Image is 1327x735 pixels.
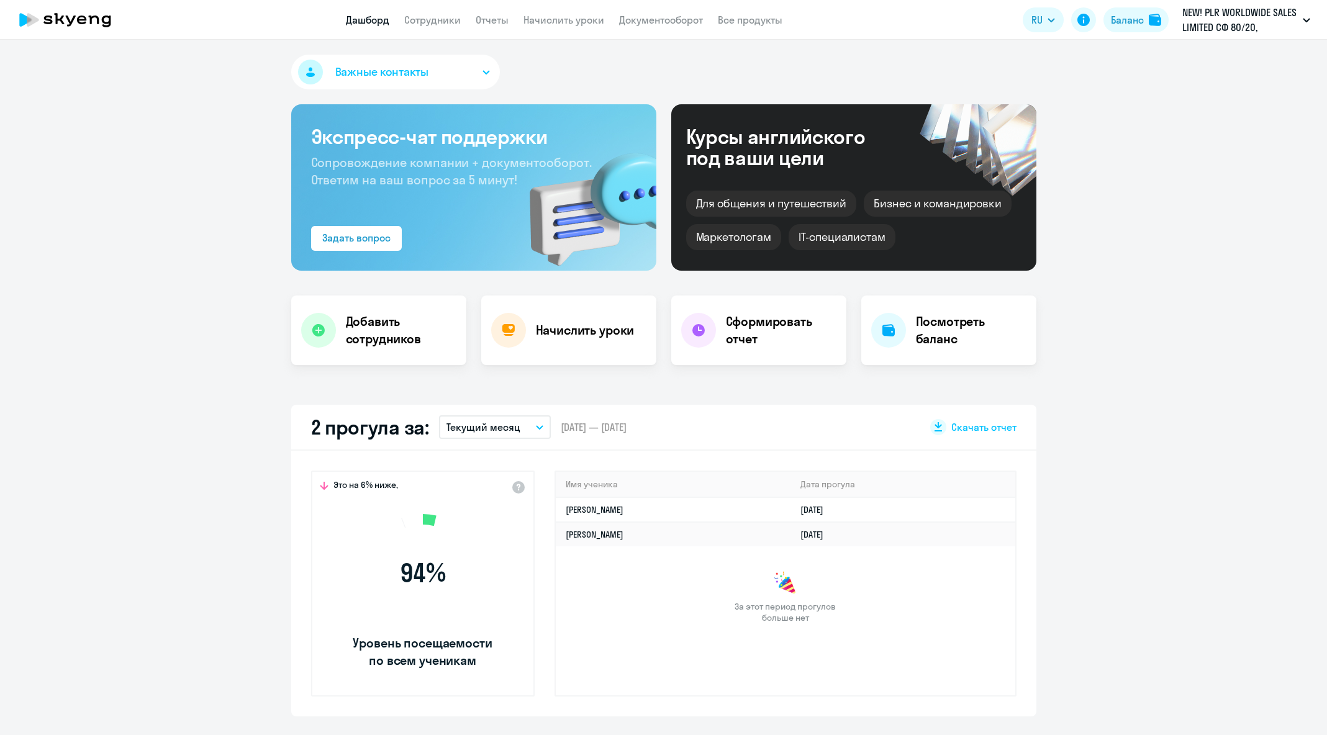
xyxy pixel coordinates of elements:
img: congrats [773,571,798,596]
p: Текущий месяц [446,420,520,435]
div: Маркетологам [686,224,781,250]
h2: 2 прогула за: [311,415,429,440]
span: [DATE] — [DATE] [561,420,627,434]
h4: Сформировать отчет [726,313,836,348]
h4: Добавить сотрудников [346,313,456,348]
button: Важные контакты [291,55,500,89]
img: bg-img [512,131,656,271]
th: Имя ученика [556,472,791,497]
h3: Экспресс-чат поддержки [311,124,636,149]
span: Сопровождение компании + документооборот. Ответим на ваш вопрос за 5 минут! [311,155,592,187]
span: Уровень посещаемости по всем ученикам [351,634,494,669]
div: Бизнес и командировки [864,191,1012,217]
span: Скачать отчет [951,420,1017,434]
a: [DATE] [800,529,833,540]
th: Дата прогула [790,472,1015,497]
button: RU [1023,7,1064,32]
a: [DATE] [800,504,833,515]
p: NEW! PLR WORLDWIDE SALES LIMITED СФ 80/20, [GEOGRAPHIC_DATA], ООО [1182,5,1298,35]
a: Документооборот [619,14,703,26]
span: Важные контакты [335,64,428,80]
button: Балансbalance [1103,7,1169,32]
div: IT-специалистам [789,224,895,250]
button: Задать вопрос [311,226,402,251]
div: Баланс [1111,12,1144,27]
a: Дашборд [346,14,389,26]
span: Это на 6% ниже, [333,479,398,494]
a: Отчеты [476,14,509,26]
div: Для общения и путешествий [686,191,857,217]
span: RU [1031,12,1043,27]
a: Все продукты [718,14,782,26]
h4: Начислить уроки [536,322,635,339]
a: [PERSON_NAME] [566,504,623,515]
button: Текущий месяц [439,415,551,439]
div: Задать вопрос [322,230,391,245]
button: NEW! PLR WORLDWIDE SALES LIMITED СФ 80/20, [GEOGRAPHIC_DATA], ООО [1176,5,1316,35]
a: Начислить уроки [523,14,604,26]
h4: Посмотреть баланс [916,313,1026,348]
span: За этот период прогулов больше нет [733,601,838,623]
a: [PERSON_NAME] [566,529,623,540]
div: Курсы английского под ваши цели [686,126,899,168]
a: Сотрудники [404,14,461,26]
img: balance [1149,14,1161,26]
span: 94 % [351,558,494,588]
